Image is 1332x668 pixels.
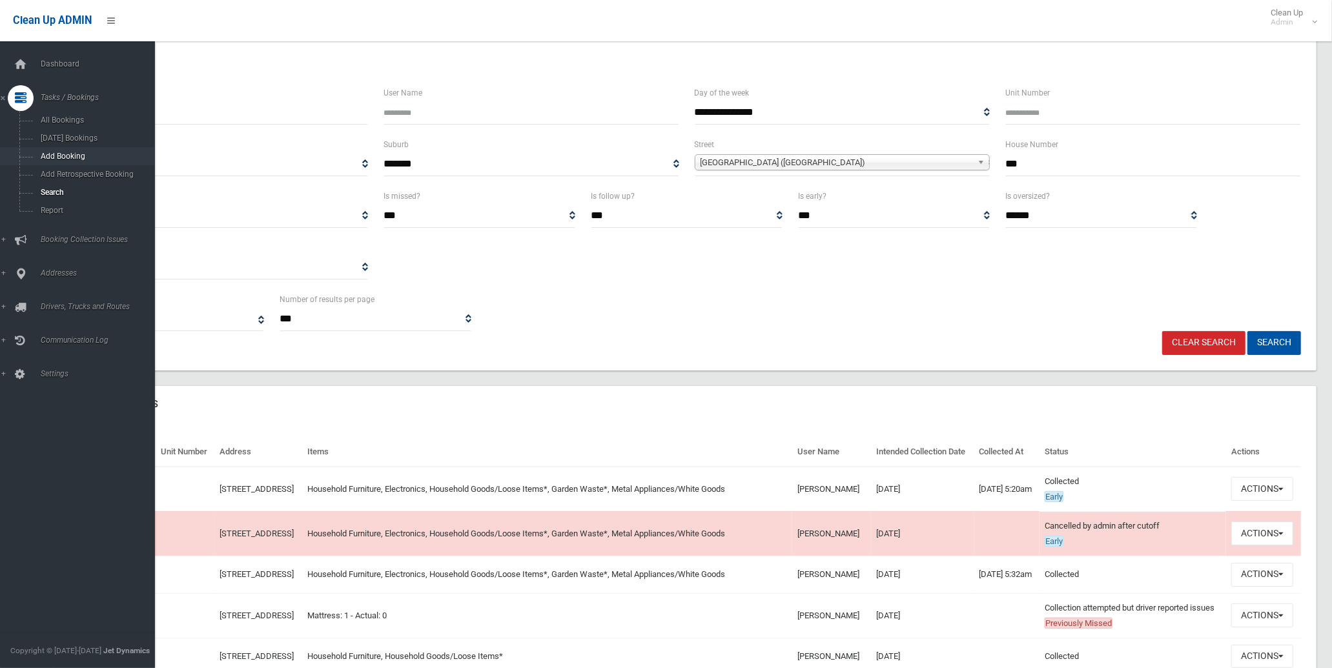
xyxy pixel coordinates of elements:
span: Tasks / Bookings [37,93,166,102]
span: Addresses [37,268,166,278]
td: [DATE] [871,593,974,638]
a: [STREET_ADDRESS] [220,651,294,661]
th: User Name [792,438,871,467]
td: Cancelled by admin after cutoff [1040,511,1226,556]
span: [DATE] Bookings [37,134,155,143]
td: Household Furniture, Electronics, Household Goods/Loose Items*, Garden Waste*, Metal Appliances/W... [302,556,792,593]
a: [STREET_ADDRESS] [220,484,294,494]
span: Settings [37,369,166,378]
span: Early [1045,536,1063,547]
span: [GEOGRAPHIC_DATA] ([GEOGRAPHIC_DATA]) [701,155,973,170]
button: Actions [1231,563,1293,587]
th: Actions [1226,438,1301,467]
td: [PERSON_NAME] [792,511,871,556]
td: Collected [1040,556,1226,593]
td: [DATE] [871,556,974,593]
th: Status [1040,438,1226,467]
a: [STREET_ADDRESS] [220,569,294,579]
td: [DATE] 5:32am [974,556,1040,593]
td: [PERSON_NAME] [792,467,871,512]
span: Report [37,206,155,215]
span: Clean Up ADMIN [13,14,92,26]
td: [DATE] [871,511,974,556]
span: Booking Collection Issues [37,235,166,244]
strong: Jet Dynamics [103,646,150,655]
label: User Name [384,86,422,100]
span: Clean Up [1264,8,1316,27]
label: House Number [1005,137,1058,152]
td: Mattress: 1 - Actual: 0 [302,593,792,638]
button: Actions [1231,477,1293,501]
button: Search [1247,331,1301,355]
label: Is oversized? [1005,189,1050,203]
td: [DATE] [871,467,974,512]
label: Number of results per page [280,292,374,307]
span: Communication Log [37,336,166,345]
a: [STREET_ADDRESS] [220,611,294,620]
th: Address [215,438,303,467]
span: All Bookings [37,116,155,125]
th: Items [302,438,792,467]
td: [PERSON_NAME] [792,556,871,593]
span: Add Booking [37,152,155,161]
label: Day of the week [695,86,750,100]
small: Admin [1271,17,1303,27]
td: [PERSON_NAME] [792,593,871,638]
label: Is early? [798,189,826,203]
span: Copyright © [DATE]-[DATE] [10,646,101,655]
a: [STREET_ADDRESS] [220,529,294,538]
td: [DATE] 5:20am [974,467,1040,512]
span: Drivers, Trucks and Routes [37,302,166,311]
th: Collected At [974,438,1040,467]
button: Actions [1231,521,1293,545]
td: Collected [1040,467,1226,512]
td: Household Furniture, Electronics, Household Goods/Loose Items*, Garden Waste*, Metal Appliances/W... [302,511,792,556]
span: Search [37,188,155,197]
span: Previously Missed [1045,618,1112,629]
a: Clear Search [1162,331,1245,355]
span: Dashboard [37,59,166,68]
label: Unit Number [1005,86,1050,100]
td: Household Furniture, Electronics, Household Goods/Loose Items*, Garden Waste*, Metal Appliances/W... [302,467,792,512]
label: Is follow up? [591,189,635,203]
th: Intended Collection Date [871,438,974,467]
label: Suburb [384,137,409,152]
span: Early [1045,491,1063,502]
button: Actions [1231,603,1293,627]
span: Add Retrospective Booking [37,170,155,179]
label: Street [695,137,715,152]
td: Collection attempted but driver reported issues [1040,593,1226,638]
th: Unit Number [156,438,214,467]
label: Is missed? [384,189,420,203]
